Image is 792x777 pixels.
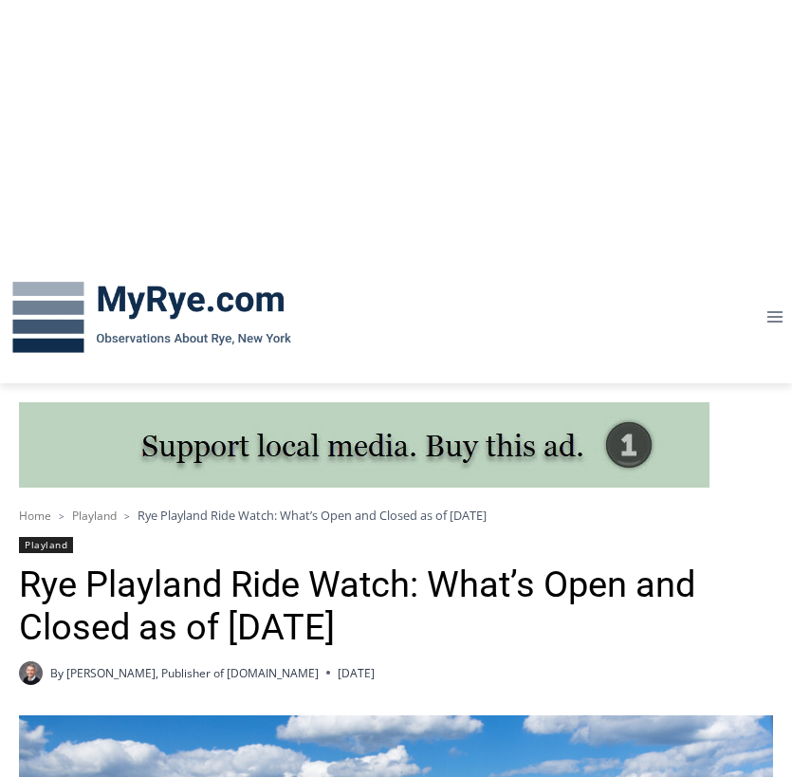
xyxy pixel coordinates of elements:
h1: Rye Playland Ride Watch: What’s Open and Closed as of [DATE] [19,564,773,650]
img: support local media, buy this ad [19,402,709,488]
span: By [50,664,64,682]
a: Playland [19,537,73,553]
a: Playland [72,508,117,524]
span: > [124,509,130,523]
a: Home [19,508,51,524]
nav: Breadcrumbs [19,506,773,525]
button: Open menu [757,303,792,332]
span: Rye Playland Ride Watch: What’s Open and Closed as of [DATE] [138,507,487,524]
a: [PERSON_NAME], Publisher of [DOMAIN_NAME] [66,665,319,681]
time: [DATE] [338,664,375,682]
span: > [59,509,64,523]
a: Author image [19,661,43,685]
